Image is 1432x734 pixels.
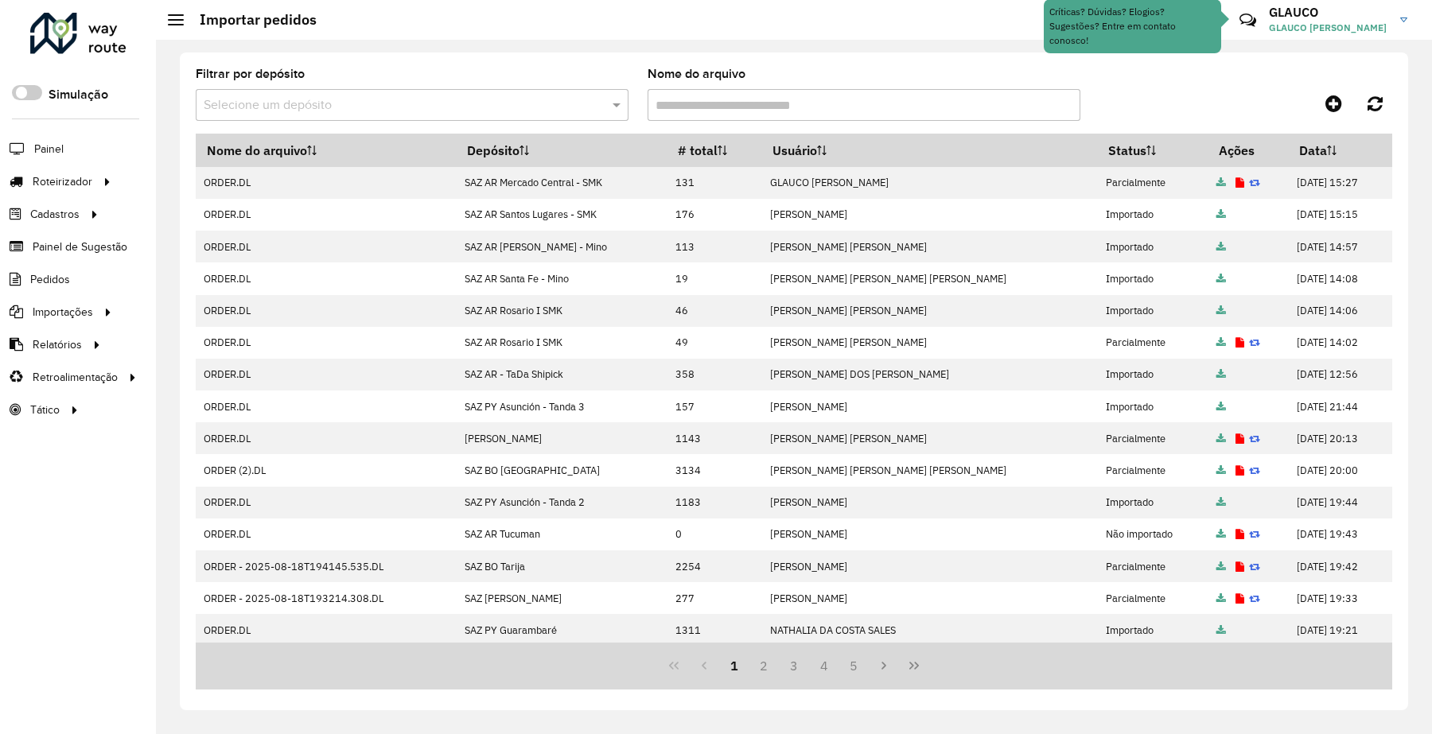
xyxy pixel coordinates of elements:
[1249,527,1260,541] a: Reimportar
[839,651,870,681] button: 5
[196,64,305,83] label: Filtrar por depósito
[667,614,762,646] td: 1311
[667,422,762,454] td: 1143
[33,239,127,255] span: Painel de Sugestão
[1288,327,1391,359] td: [DATE] 14:02
[456,582,667,614] td: SAZ [PERSON_NAME]
[1097,199,1208,231] td: Importado
[1269,21,1388,35] span: GLAUCO [PERSON_NAME]
[667,582,762,614] td: 277
[761,390,1097,422] td: [PERSON_NAME]
[1288,295,1391,327] td: [DATE] 14:06
[1288,487,1391,518] td: [DATE] 19:44
[49,85,108,104] label: Simulação
[196,518,456,550] td: ORDER.DL
[1216,240,1226,254] a: Arquivo completo
[1269,5,1388,20] h3: GLAUCO
[667,327,762,359] td: 49
[1249,432,1260,445] a: Reimportar
[1231,3,1265,37] a: Contato Rápido
[761,487,1097,518] td: [PERSON_NAME]
[1249,176,1260,189] a: Reimportar
[33,369,118,386] span: Retroalimentação
[1288,518,1391,550] td: [DATE] 19:43
[34,141,64,157] span: Painel
[456,359,667,390] td: SAZ AR - TaDa Shipick
[1097,327,1208,359] td: Parcialmente
[761,454,1097,486] td: [PERSON_NAME] [PERSON_NAME] [PERSON_NAME]
[667,454,762,486] td: 3134
[30,206,80,223] span: Cadastros
[196,390,456,422] td: ORDER.DL
[761,550,1097,582] td: [PERSON_NAME]
[1288,582,1391,614] td: [DATE] 19:33
[196,582,456,614] td: ORDER - 2025-08-18T193214.308.DL
[1097,582,1208,614] td: Parcialmente
[1288,167,1391,199] td: [DATE] 15:27
[196,359,456,390] td: ORDER.DL
[1216,592,1226,605] a: Arquivo completo
[1097,390,1208,422] td: Importado
[761,614,1097,646] td: NATHALIA DA COSTA SALES
[761,422,1097,454] td: [PERSON_NAME] [PERSON_NAME]
[456,550,667,582] td: SAZ BO Tarija
[456,295,667,327] td: SAZ AR Rosario I SMK
[1288,199,1391,231] td: [DATE] 15:15
[196,454,456,486] td: ORDER (2).DL
[1249,592,1260,605] a: Reimportar
[761,295,1097,327] td: [PERSON_NAME] [PERSON_NAME]
[1097,518,1208,550] td: Não importado
[1235,560,1244,573] a: Exibir log de erros
[761,359,1097,390] td: [PERSON_NAME] DOS [PERSON_NAME]
[667,262,762,294] td: 19
[196,167,456,199] td: ORDER.DL
[667,518,762,550] td: 0
[1216,495,1226,509] a: Arquivo completo
[1097,454,1208,486] td: Parcialmente
[648,64,745,83] label: Nome do arquivo
[196,614,456,646] td: ORDER.DL
[196,327,456,359] td: ORDER.DL
[1216,336,1226,349] a: Arquivo completo
[761,199,1097,231] td: [PERSON_NAME]
[761,134,1097,167] th: Usuário
[667,167,762,199] td: 131
[1097,614,1208,646] td: Importado
[184,11,317,29] h2: Importar pedidos
[1097,262,1208,294] td: Importado
[1235,592,1244,605] a: Exibir log de erros
[761,582,1097,614] td: [PERSON_NAME]
[1216,527,1226,541] a: Arquivo completo
[667,359,762,390] td: 358
[761,518,1097,550] td: [PERSON_NAME]
[1097,231,1208,262] td: Importado
[761,231,1097,262] td: [PERSON_NAME] [PERSON_NAME]
[1216,272,1226,285] a: Arquivo completo
[1216,304,1226,317] a: Arquivo completo
[719,651,749,681] button: 1
[1216,623,1226,637] a: Arquivo completo
[196,134,456,167] th: Nome do arquivo
[899,651,929,681] button: Last Page
[1288,422,1391,454] td: [DATE] 20:13
[196,199,456,231] td: ORDER.DL
[1097,295,1208,327] td: Importado
[1235,176,1244,189] a: Exibir log de erros
[1216,432,1226,445] a: Arquivo completo
[33,304,93,320] span: Importações
[33,336,82,353] span: Relatórios
[196,487,456,518] td: ORDER.DL
[456,614,667,646] td: SAZ PY Guarambaré
[1288,359,1391,390] td: [DATE] 12:56
[30,271,70,288] span: Pedidos
[456,134,667,167] th: Depósito
[1288,390,1391,422] td: [DATE] 21:44
[1288,454,1391,486] td: [DATE] 20:00
[1249,560,1260,573] a: Reimportar
[456,167,667,199] td: SAZ AR Mercado Central - SMK
[30,402,60,418] span: Tático
[456,199,667,231] td: SAZ AR Santos Lugares - SMK
[1216,367,1226,381] a: Arquivo completo
[1097,134,1208,167] th: Status
[196,422,456,454] td: ORDER.DL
